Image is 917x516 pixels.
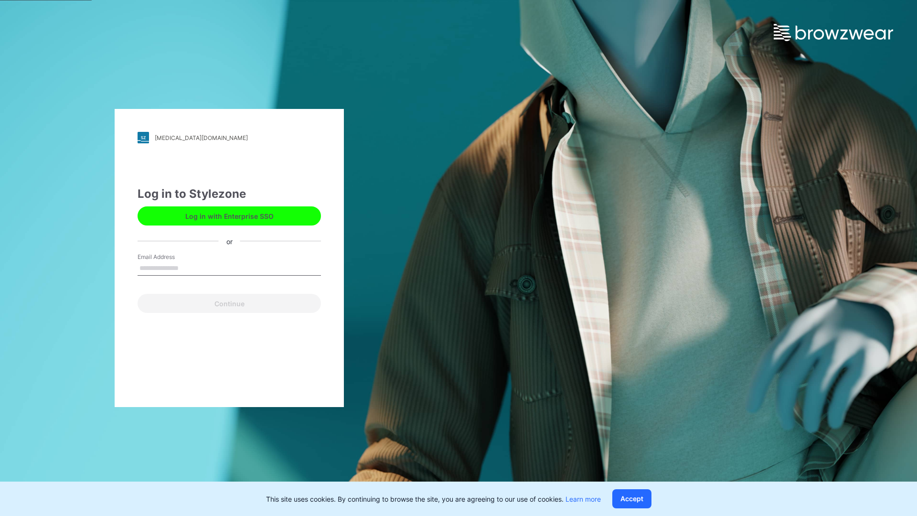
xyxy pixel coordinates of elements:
[138,253,204,261] label: Email Address
[774,24,893,41] img: browzwear-logo.e42bd6dac1945053ebaf764b6aa21510.svg
[266,494,601,504] p: This site uses cookies. By continuing to browse the site, you are agreeing to our use of cookies.
[565,495,601,503] a: Learn more
[612,489,651,508] button: Accept
[219,236,240,246] div: or
[138,132,321,143] a: [MEDICAL_DATA][DOMAIN_NAME]
[155,134,248,141] div: [MEDICAL_DATA][DOMAIN_NAME]
[138,132,149,143] img: stylezone-logo.562084cfcfab977791bfbf7441f1a819.svg
[138,206,321,226] button: Log in with Enterprise SSO
[138,185,321,203] div: Log in to Stylezone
